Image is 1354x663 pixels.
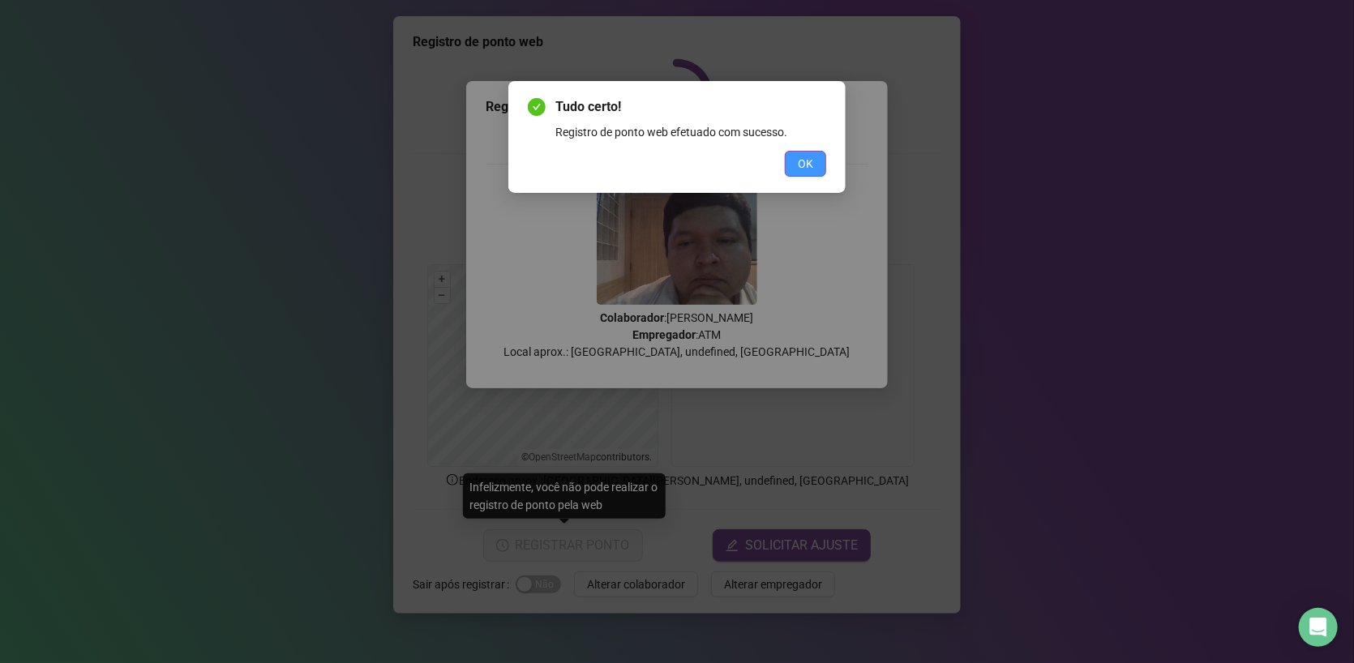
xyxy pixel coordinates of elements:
div: Open Intercom Messenger [1299,608,1338,647]
span: check-circle [528,98,546,116]
span: Tudo certo! [555,97,826,117]
button: OK [785,151,826,177]
span: OK [798,155,813,173]
div: Registro de ponto web efetuado com sucesso. [555,123,826,141]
